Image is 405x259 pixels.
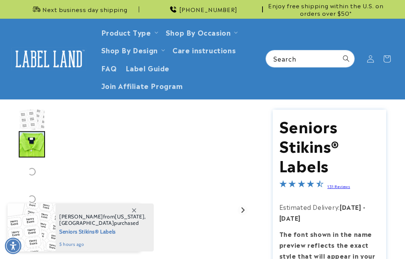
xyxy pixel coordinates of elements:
[19,131,45,157] div: Go to slide 2
[327,184,350,189] a: 131 Reviews
[59,214,146,226] span: from , purchased
[5,238,21,254] div: Accessibility Menu
[59,220,114,226] span: [GEOGRAPHIC_DATA]
[101,27,151,37] a: Product Type
[101,45,158,55] a: Shop By Design
[19,131,45,157] img: Nursing Home Stick On Labels - Label Land
[42,6,127,13] span: Next business day shipping
[97,77,187,94] a: Join Affiliate Program
[126,63,169,72] span: Label Guide
[97,23,161,41] summary: Product Type
[19,104,45,130] div: Go to slide 1
[19,104,45,130] img: null
[340,202,361,211] strong: [DATE]
[166,28,231,36] span: Shop By Occasion
[168,41,240,59] a: Care instructions
[59,213,103,220] span: [PERSON_NAME]
[19,158,45,185] div: Go to slide 3
[179,6,237,13] span: [PHONE_NUMBER]
[97,41,168,59] summary: Shop By Design
[266,2,386,17] span: Enjoy free shipping within the U.S. on orders over $50*
[279,116,380,175] h1: Seniors Stikins® Labels
[279,181,324,190] span: 4.3-star overall rating
[279,202,380,223] p: Estimated Delivery:
[9,44,89,73] a: Label Land
[115,213,144,220] span: [US_STATE]
[11,47,86,71] img: Label Land
[338,50,354,67] button: Search
[279,213,301,222] strong: [DATE]
[172,45,235,54] span: Care instructions
[238,205,248,215] button: Next slide
[101,63,117,72] span: FAQ
[19,186,45,212] div: Go to slide 4
[121,59,174,77] a: Label Guide
[101,81,183,90] span: Join Affiliate Program
[161,23,241,41] summary: Shop By Occasion
[97,59,121,77] a: FAQ
[363,202,366,211] strong: -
